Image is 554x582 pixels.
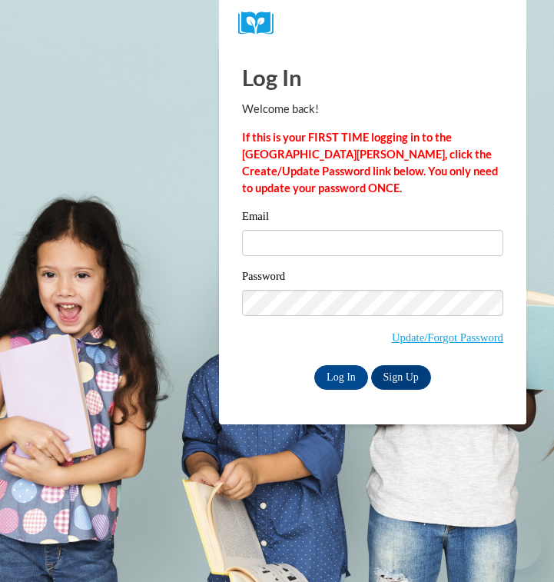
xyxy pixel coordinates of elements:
[242,131,498,195] strong: If this is your FIRST TIME logging in to the [GEOGRAPHIC_DATA][PERSON_NAME], click the Create/Upd...
[392,331,503,344] a: Update/Forgot Password
[242,271,503,286] label: Password
[238,12,284,35] img: Logo brand
[242,211,503,226] label: Email
[238,12,507,35] a: COX Campus
[493,520,542,570] iframe: Button to launch messaging window
[314,365,368,390] input: Log In
[242,62,503,93] h1: Log In
[242,101,503,118] p: Welcome back!
[371,365,431,390] a: Sign Up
